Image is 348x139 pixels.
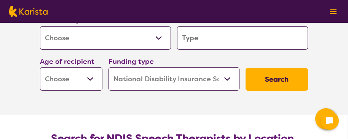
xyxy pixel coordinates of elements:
label: Age of recipient [40,57,94,66]
button: Channel Menu [315,108,337,130]
img: menu [330,9,337,14]
label: Funding type [109,57,154,66]
input: Type [177,26,308,50]
img: Karista logo [9,6,48,17]
button: Search [246,68,308,91]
